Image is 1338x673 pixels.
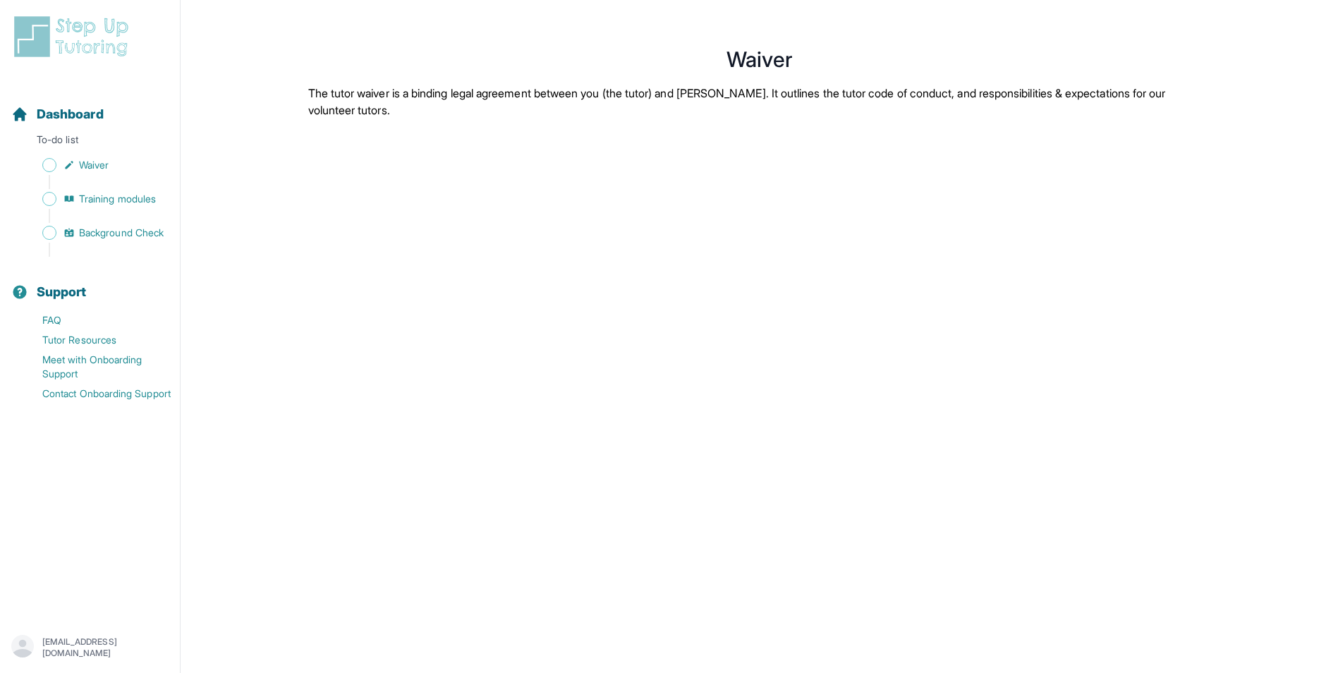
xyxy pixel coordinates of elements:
button: Support [6,260,174,308]
span: Background Check [79,226,164,240]
a: Background Check [11,223,180,243]
a: Waiver [11,155,180,175]
p: To-do list [6,133,174,152]
a: Contact Onboarding Support [11,384,180,404]
p: [EMAIL_ADDRESS][DOMAIN_NAME] [42,636,169,659]
img: logo [11,14,137,59]
p: The tutor waiver is a binding legal agreement between you (the tutor) and [PERSON_NAME]. It outli... [308,85,1211,119]
button: Dashboard [6,82,174,130]
span: Training modules [79,192,156,206]
a: Dashboard [11,104,104,124]
span: Waiver [79,158,109,172]
button: [EMAIL_ADDRESS][DOMAIN_NAME] [11,635,169,660]
a: FAQ [11,310,180,330]
a: Tutor Resources [11,330,180,350]
h1: Waiver [214,51,1304,68]
span: Dashboard [37,104,104,124]
a: Training modules [11,189,180,209]
a: Meet with Onboarding Support [11,350,180,384]
span: Support [37,282,87,302]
